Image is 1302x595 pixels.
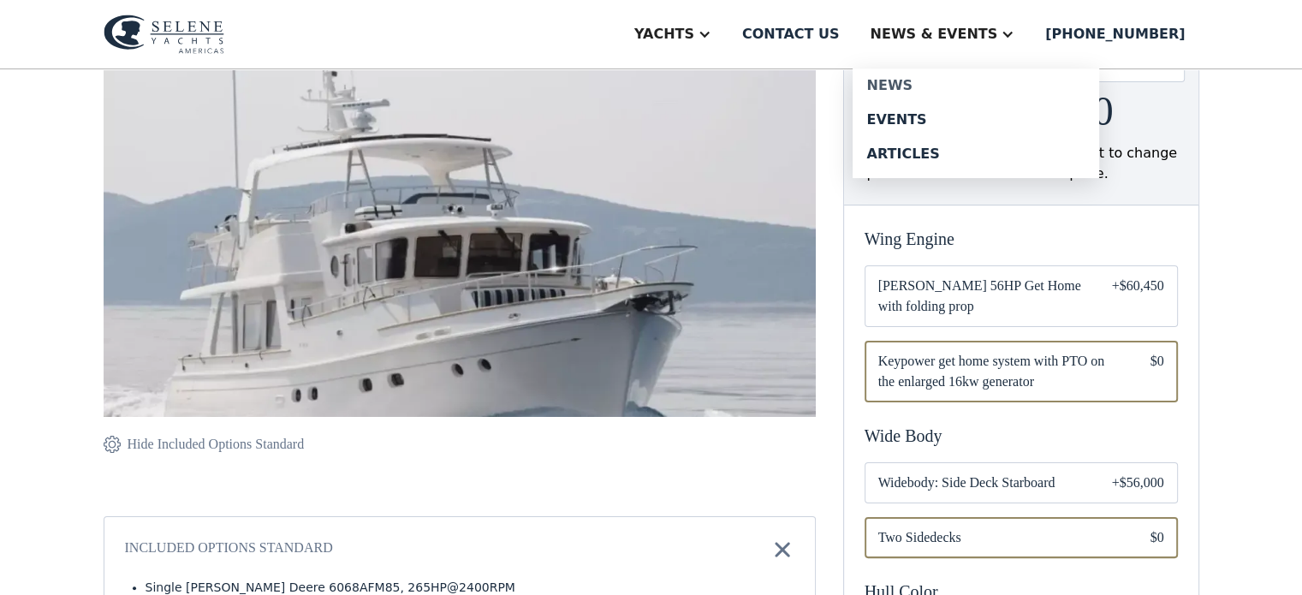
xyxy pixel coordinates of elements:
[1045,24,1185,45] div: [PHONE_NUMBER]
[104,15,224,54] img: logo
[878,276,1085,317] span: [PERSON_NAME] 56HP Get Home with folding prop
[1150,527,1164,548] div: $0
[878,527,1123,548] span: Two Sidedecks
[866,79,1085,92] div: News
[1150,351,1164,392] div: $0
[125,538,333,562] div: Included Options Standard
[866,147,1085,161] div: Articles
[853,137,1099,171] a: Articles
[742,24,840,45] div: Contact us
[104,434,305,455] a: Hide Included Options Standard
[634,24,694,45] div: Yachts
[770,538,794,562] img: icon
[853,68,1099,178] nav: News & EVENTS
[104,434,121,455] img: icon
[870,24,997,45] div: News & EVENTS
[1111,276,1163,317] div: +$60,450
[853,103,1099,137] a: Events
[878,351,1123,392] span: Keypower get home system with PTO on the enlarged 16kw generator
[878,473,1085,493] span: Widebody: Side Deck Starboard
[865,226,1178,252] div: Wing Engine
[1111,473,1163,493] div: +$56,000
[866,113,1085,127] div: Events
[853,68,1099,103] a: News
[128,434,305,455] div: Hide Included Options Standard
[865,423,1178,449] div: Wide Body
